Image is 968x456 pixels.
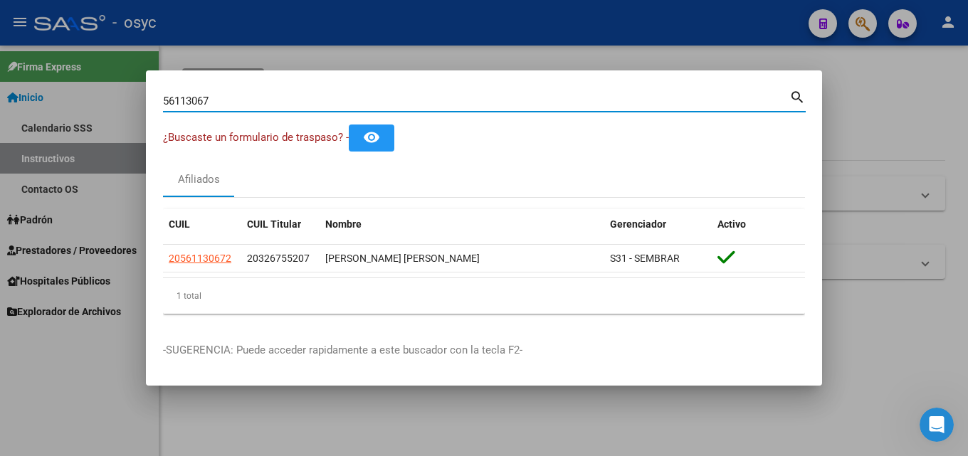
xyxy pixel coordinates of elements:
span: 20561130672 [169,253,231,264]
datatable-header-cell: Nombre [320,209,604,240]
span: ¿Buscaste un formulario de traspaso? - [163,131,349,144]
mat-icon: search [789,88,806,105]
datatable-header-cell: CUIL [163,209,241,240]
span: CUIL Titular [247,218,301,230]
datatable-header-cell: Activo [712,209,805,240]
span: CUIL [169,218,190,230]
span: Nombre [325,218,362,230]
div: Afiliados [178,171,220,188]
div: 1 total [163,278,805,314]
mat-icon: remove_red_eye [363,129,380,146]
datatable-header-cell: CUIL Titular [241,209,320,240]
iframe: Intercom live chat [920,408,954,442]
div: [PERSON_NAME] [PERSON_NAME] [325,250,599,267]
span: 20326755207 [247,253,310,264]
span: Activo [717,218,746,230]
datatable-header-cell: Gerenciador [604,209,712,240]
p: -SUGERENCIA: Puede acceder rapidamente a este buscador con la tecla F2- [163,342,805,359]
span: Gerenciador [610,218,666,230]
span: S31 - SEMBRAR [610,253,680,264]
